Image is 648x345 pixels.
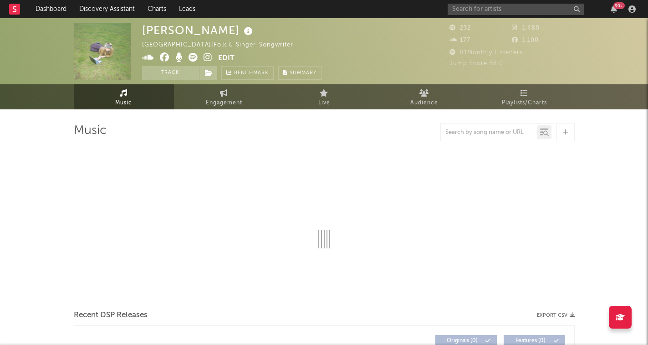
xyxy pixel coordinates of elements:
span: Benchmark [234,68,269,79]
span: Live [318,98,330,108]
button: Edit [218,53,235,64]
a: Music [74,84,174,109]
span: Features ( 0 ) [510,338,551,344]
span: Audience [410,98,438,108]
button: Track [142,66,199,80]
button: 99+ [611,5,617,13]
a: Audience [374,84,475,109]
span: 1,100 [512,37,539,43]
span: 232 [449,25,471,31]
span: Originals ( 0 ) [441,338,483,344]
div: [GEOGRAPHIC_DATA] | Folk & Singer-Songwriter [142,40,304,51]
a: Live [274,84,374,109]
input: Search for artists [448,4,584,15]
span: 1,480 [512,25,540,31]
span: Engagement [206,98,242,108]
span: 177 [449,37,470,43]
span: Playlists/Charts [502,98,547,108]
a: Playlists/Charts [475,84,575,109]
input: Search by song name or URL [441,129,537,136]
span: Summary [290,71,316,76]
a: Benchmark [221,66,274,80]
span: Music [115,98,132,108]
span: Recent DSP Releases [74,310,148,321]
a: Engagement [174,84,274,109]
button: Export CSV [537,313,575,318]
div: 99 + [613,2,625,9]
button: Summary [278,66,321,80]
span: Jump Score: 58.0 [449,61,503,67]
div: [PERSON_NAME] [142,23,255,38]
span: 81 Monthly Listeners [449,50,523,56]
